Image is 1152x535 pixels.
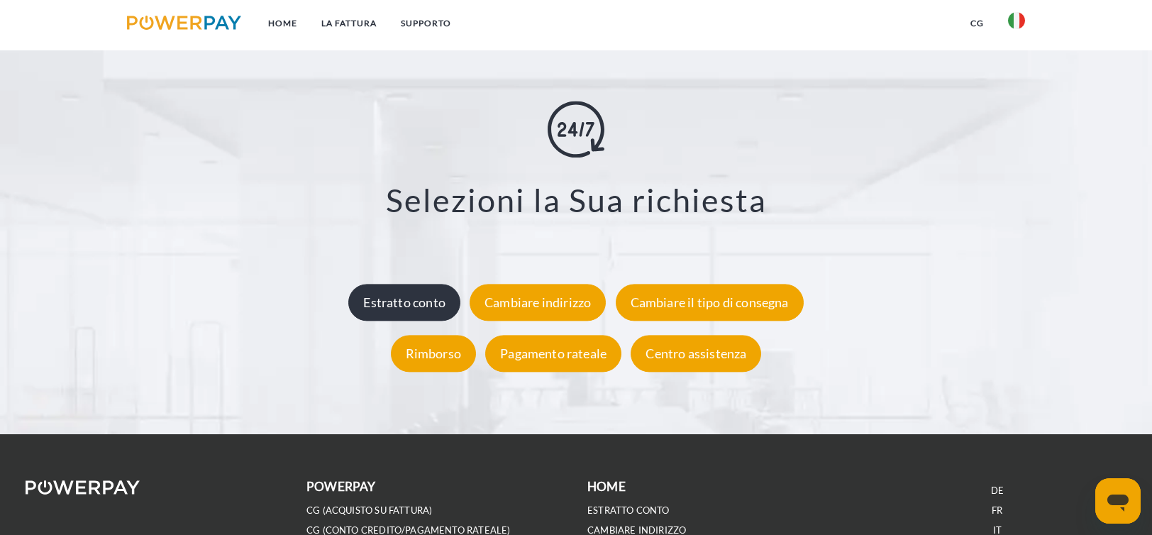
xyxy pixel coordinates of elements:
img: online-shopping.svg [548,101,604,158]
div: Rimborso [391,335,476,372]
a: Cambiare il tipo di consegna [612,294,807,310]
a: Centro assistenza [627,346,765,361]
img: logo-powerpay-white.svg [26,480,140,495]
a: Pagamento rateale [482,346,625,361]
img: it [1008,12,1025,29]
a: Supporto [389,11,463,36]
h3: Selezioni la Sua richiesta [75,181,1077,221]
div: Centro assistenza [631,335,761,372]
a: CG [958,11,996,36]
b: POWERPAY [306,479,375,494]
a: DE [991,485,1004,497]
a: Cambiare indirizzo [466,294,609,310]
div: Pagamento rateale [485,335,621,372]
a: Rimborso [387,346,480,361]
b: Home [587,479,626,494]
div: Cambiare indirizzo [470,284,606,321]
a: LA FATTURA [309,11,389,36]
a: ESTRATTO CONTO [587,504,670,517]
a: FR [992,504,1002,517]
a: Home [256,11,309,36]
div: Estratto conto [348,284,460,321]
a: CG (Acquisto su fattura) [306,504,432,517]
a: Estratto conto [345,294,464,310]
div: Cambiare il tipo di consegna [616,284,804,321]
iframe: Pulsante per aprire la finestra di messaggistica [1095,478,1141,524]
img: logo-powerpay.svg [127,16,241,30]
